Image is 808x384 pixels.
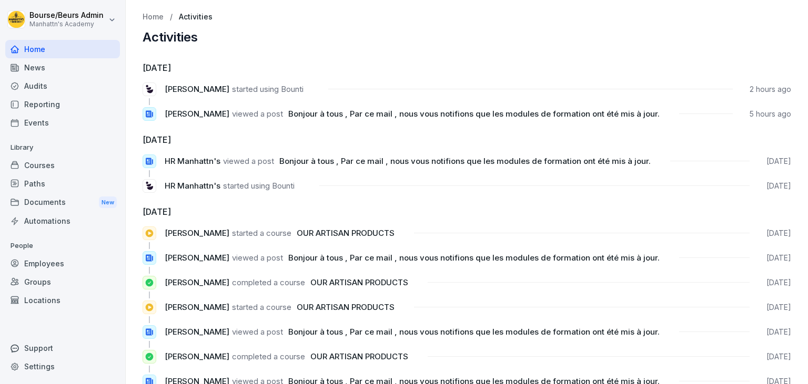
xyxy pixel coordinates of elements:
[5,357,120,376] a: Settings
[766,351,791,362] p: [DATE]
[750,109,791,119] p: 5 hours ago
[232,253,283,263] span: viewed a post
[232,109,283,119] span: viewed a post
[297,228,395,238] span: OUR ARTISAN PRODUCTS
[165,181,220,191] span: HR Manhattn's
[288,327,660,337] span: Bonjour à tous , Par ce mail , nous vous notifions que les modules de formation ont été mis à jour.
[5,193,120,212] a: DocumentsNew
[165,302,229,312] span: [PERSON_NAME]
[29,11,104,20] p: Bourse/Beurs Admin
[766,181,791,191] p: [DATE]
[297,302,395,312] span: OUR ARTISAN PRODUCTS
[766,253,791,263] p: [DATE]
[279,156,651,166] span: Bonjour à tous , Par ce mail , nous vous notifions que les modules de formation ont été mis à jour.
[143,30,791,45] h2: Activities
[310,351,408,361] span: OUR ARTISAN PRODUCTS
[5,77,120,95] a: Audits
[5,237,120,254] p: People
[5,40,120,58] a: Home
[143,205,791,218] h6: [DATE]
[143,133,791,146] h6: [DATE]
[766,228,791,238] p: [DATE]
[5,95,120,113] a: Reporting
[232,302,291,312] span: started a course
[5,212,120,230] a: Automations
[223,181,295,191] span: started using Bounti
[143,13,164,22] a: Home
[288,109,660,119] span: Bonjour à tous , Par ce mail , nous vous notifions que les modules de formation ont été mis à jour.
[750,84,791,95] p: 2 hours ago
[232,277,305,287] span: completed a course
[766,302,791,313] p: [DATE]
[288,253,660,263] span: Bonjour à tous , Par ce mail , nous vous notifions que les modules de formation ont été mis à jour.
[5,254,120,273] a: Employees
[165,277,229,287] span: [PERSON_NAME]
[232,327,283,337] span: viewed a post
[165,84,229,94] span: [PERSON_NAME]
[165,253,229,263] span: [PERSON_NAME]
[165,156,220,166] span: HR Manhattn's
[310,277,408,287] span: OUR ARTISAN PRODUCTS
[5,139,120,156] p: Library
[179,13,213,22] a: Activities
[5,291,120,309] a: Locations
[766,277,791,288] p: [DATE]
[143,61,791,74] h6: [DATE]
[5,174,120,193] a: Paths
[232,84,304,94] span: started using Bounti
[223,156,274,166] span: viewed a post
[766,327,791,337] p: [DATE]
[165,109,229,119] span: [PERSON_NAME]
[5,273,120,291] a: Groups
[232,228,291,238] span: started a course
[5,193,120,212] div: Documents
[5,339,120,357] div: Support
[5,113,120,132] a: Events
[232,351,305,361] span: completed a course
[165,327,229,337] span: [PERSON_NAME]
[99,196,117,209] div: New
[165,228,229,238] span: [PERSON_NAME]
[5,58,120,77] a: News
[170,13,173,22] p: /
[29,20,104,28] p: Manhattn's Academy
[165,351,229,361] span: [PERSON_NAME]
[766,156,791,167] p: [DATE]
[5,156,120,174] a: Courses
